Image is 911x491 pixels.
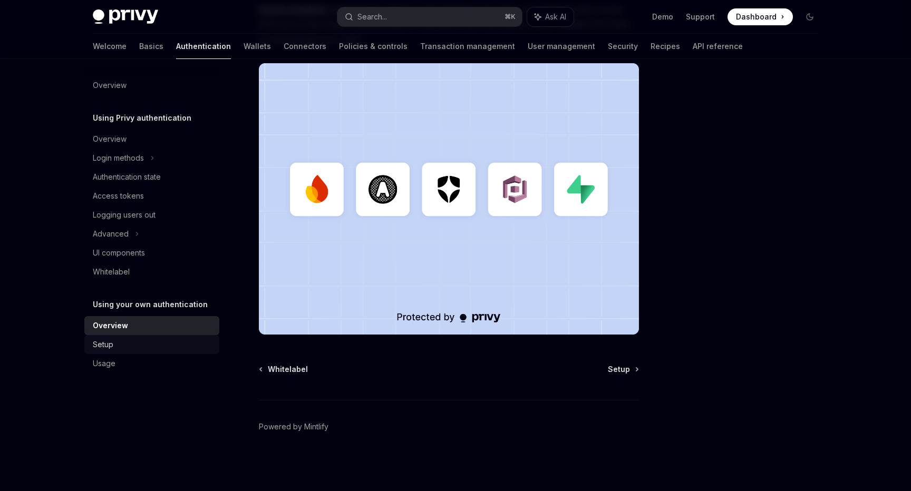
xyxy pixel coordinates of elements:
[93,133,127,145] div: Overview
[608,364,638,375] a: Setup
[84,243,219,262] a: UI components
[84,130,219,149] a: Overview
[139,34,163,59] a: Basics
[268,364,308,375] span: Whitelabel
[728,8,793,25] a: Dashboard
[84,168,219,186] a: Authentication state
[93,247,145,259] div: UI components
[93,190,144,202] div: Access tokens
[93,9,158,24] img: dark logo
[84,335,219,354] a: Setup
[244,34,271,59] a: Wallets
[608,364,630,375] span: Setup
[652,12,673,22] a: Demo
[337,7,522,26] button: Search...⌘K
[93,209,156,221] div: Logging users out
[93,266,130,278] div: Whitelabel
[528,34,595,59] a: User management
[93,34,127,59] a: Welcome
[608,34,638,59] a: Security
[84,76,219,95] a: Overview
[651,34,680,59] a: Recipes
[527,7,574,26] button: Ask AI
[259,63,639,335] img: JWT-based auth splash
[420,34,515,59] a: Transaction management
[84,186,219,205] a: Access tokens
[693,34,743,59] a: API reference
[505,13,516,21] span: ⌘ K
[339,34,408,59] a: Policies & controls
[93,298,208,311] h5: Using your own authentication
[93,171,161,183] div: Authentication state
[260,364,308,375] a: Whitelabel
[84,205,219,224] a: Logging users out
[84,354,219,373] a: Usage
[357,11,387,23] div: Search...
[93,228,129,240] div: Advanced
[84,316,219,335] a: Overview
[801,8,818,25] button: Toggle dark mode
[545,12,566,22] span: Ask AI
[176,34,231,59] a: Authentication
[686,12,715,22] a: Support
[93,152,144,164] div: Login methods
[93,357,115,370] div: Usage
[93,338,113,351] div: Setup
[93,112,191,124] h5: Using Privy authentication
[84,262,219,281] a: Whitelabel
[93,79,127,92] div: Overview
[736,12,777,22] span: Dashboard
[259,421,328,432] a: Powered by Mintlify
[93,319,128,332] div: Overview
[284,34,326,59] a: Connectors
